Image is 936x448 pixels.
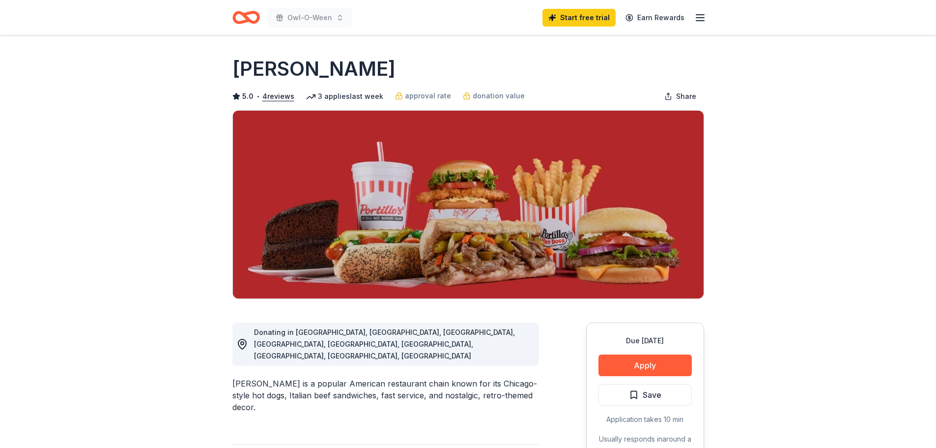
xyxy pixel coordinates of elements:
a: approval rate [395,90,451,102]
button: Share [656,87,704,106]
div: [PERSON_NAME] is a popular American restaurant chain known for its Chicago-style hot dogs, Italia... [232,378,539,413]
span: Owl-O-Ween [287,12,332,24]
span: Donating in [GEOGRAPHIC_DATA], [GEOGRAPHIC_DATA], [GEOGRAPHIC_DATA], [GEOGRAPHIC_DATA], [GEOGRAPH... [254,328,515,360]
div: Due [DATE] [598,335,692,347]
button: 4reviews [262,90,294,102]
button: Save [598,384,692,406]
span: • [256,92,259,100]
a: Home [232,6,260,29]
a: donation value [463,90,525,102]
div: 3 applies last week [306,90,383,102]
a: Start free trial [542,9,616,27]
img: Image for Portillo's [233,111,704,299]
span: Share [676,90,696,102]
span: approval rate [405,90,451,102]
span: donation value [473,90,525,102]
a: Earn Rewards [620,9,690,27]
span: 5.0 [242,90,254,102]
h1: [PERSON_NAME] [232,55,396,83]
span: Save [643,388,661,401]
button: Owl-O-Ween [268,8,352,28]
div: Application takes 10 min [598,414,692,425]
button: Apply [598,355,692,376]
